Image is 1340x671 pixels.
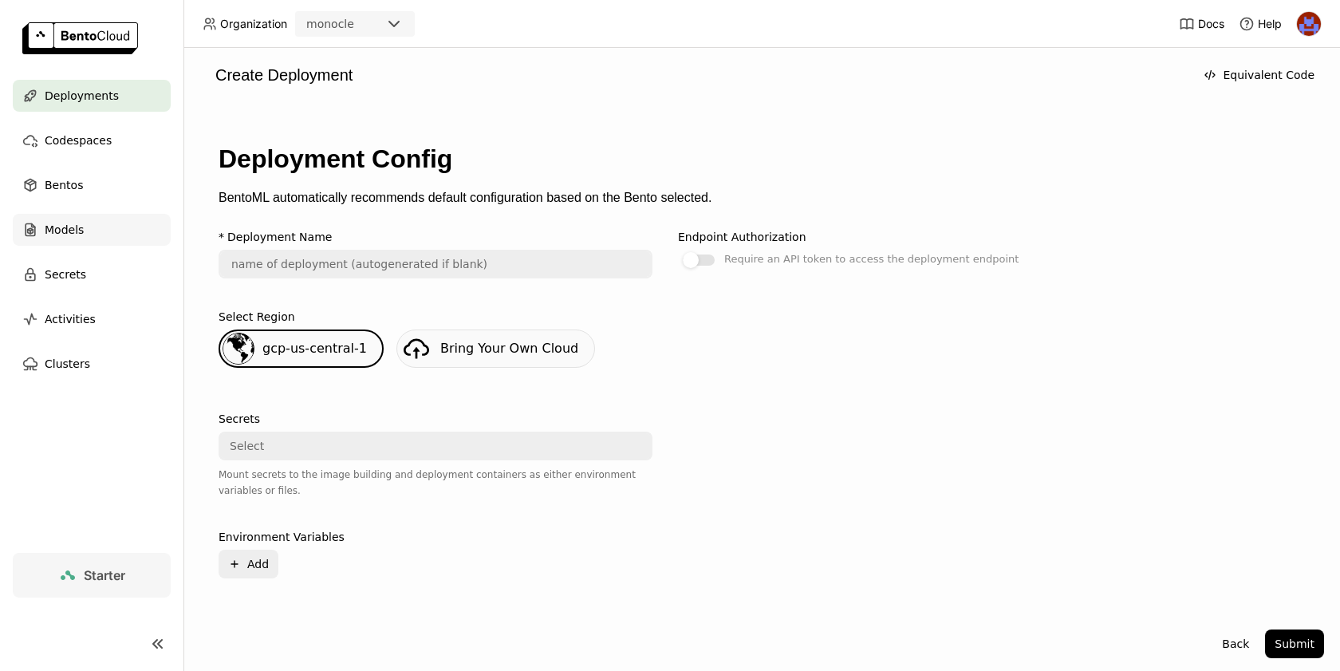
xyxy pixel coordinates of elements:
p: BentoML automatically recommends default configuration based on the Bento selected. [219,191,1305,205]
span: Starter [84,567,125,583]
div: Secrets [219,412,260,425]
div: monocle [306,16,354,32]
span: Models [45,220,84,239]
div: Require an API token to access the deployment endpoint [724,250,1019,269]
a: Deployments [13,80,171,112]
div: Environment Variables [219,531,345,543]
div: Deployment Name [227,231,332,243]
a: Models [13,214,171,246]
a: Docs [1179,16,1224,32]
span: Bring Your Own Cloud [440,341,578,356]
button: Add [219,550,278,578]
a: Starter [13,553,171,598]
h1: Deployment Config [219,144,1305,174]
span: Bentos [45,176,83,195]
a: Activities [13,303,171,335]
a: Secrets [13,259,171,290]
span: Clusters [45,354,90,373]
button: Equivalent Code [1194,61,1324,89]
span: gcp-us-central-1 [262,341,367,356]
svg: Plus [228,558,241,570]
div: Mount secrets to the image building and deployment containers as either environment variables or ... [219,467,652,499]
span: Activities [45,310,96,329]
button: Submit [1265,630,1324,658]
div: Create Deployment [199,64,1188,86]
span: Deployments [45,86,119,105]
span: Codespaces [45,131,112,150]
div: Select Region [219,310,295,323]
input: Selected monocle. [356,17,357,33]
span: Organization [220,17,287,31]
span: Docs [1198,17,1224,31]
a: Clusters [13,348,171,380]
button: Back [1212,630,1259,658]
a: Codespaces [13,124,171,156]
img: logo [22,22,138,54]
div: Select [230,438,264,454]
a: Bring Your Own Cloud [396,330,595,368]
img: Noa Tavron [1297,12,1321,36]
span: Help [1258,17,1282,31]
input: name of deployment (autogenerated if blank) [220,251,651,277]
a: Bentos [13,169,171,201]
div: Endpoint Authorization [678,231,806,243]
div: gcp-us-central-1 [219,330,384,368]
span: Secrets [45,265,86,284]
div: Help [1239,16,1282,32]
